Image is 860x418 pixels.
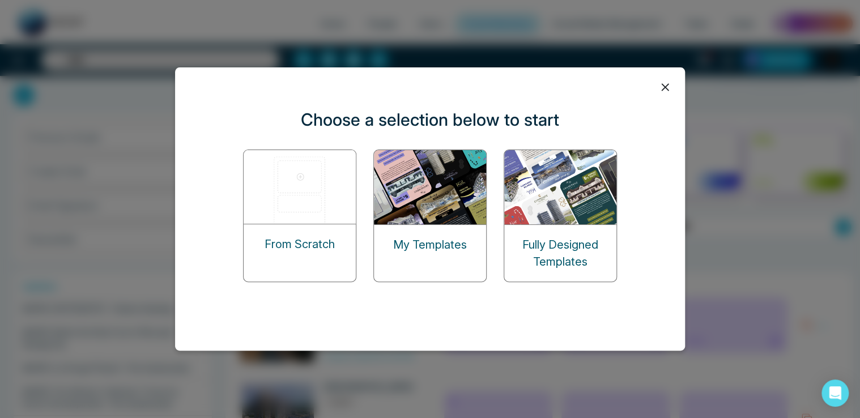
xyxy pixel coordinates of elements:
[821,379,849,407] div: Open Intercom Messenger
[504,150,618,224] img: designed-templates.png
[244,150,357,224] img: start-from-scratch.png
[301,107,559,133] p: Choose a selection below to start
[265,236,335,253] p: From Scratch
[374,150,487,224] img: my-templates.png
[393,236,467,253] p: My Templates
[504,236,616,270] p: Fully Designed Templates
